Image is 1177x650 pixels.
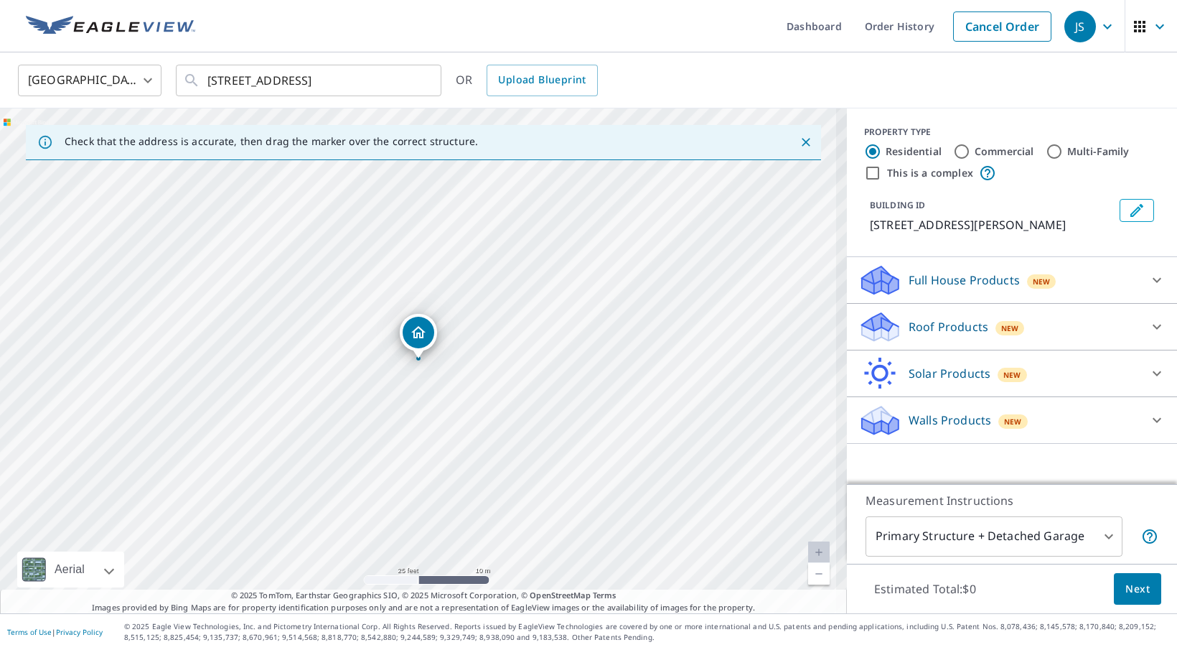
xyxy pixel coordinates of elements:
p: © 2025 Eagle View Technologies, Inc. and Pictometry International Corp. All Rights Reserved. Repo... [124,621,1170,643]
a: Terms of Use [7,627,52,637]
button: Close [797,133,815,152]
div: Roof ProductsNew [858,310,1166,344]
label: Commercial [975,144,1034,159]
div: Primary Structure + Detached Garage [866,516,1122,557]
label: Residential [886,144,942,159]
a: Privacy Policy [56,627,103,637]
div: Full House ProductsNew [858,263,1166,297]
span: Upload Blueprint [498,71,586,89]
div: Aerial [50,552,89,588]
span: © 2025 TomTom, Earthstar Geographics SIO, © 2025 Microsoft Corporation, © [231,590,616,602]
p: Full House Products [909,271,1020,289]
a: OpenStreetMap [530,590,590,600]
div: Solar ProductsNew [858,356,1166,391]
p: BUILDING ID [870,199,925,211]
span: Your report will include the primary structure and a detached garage if one exists. [1141,528,1158,545]
a: Cancel Order [953,11,1051,42]
p: Estimated Total: $0 [863,573,988,605]
span: Next [1125,580,1150,598]
button: Next [1114,573,1161,605]
div: PROPERTY TYPE [864,126,1160,139]
span: New [1004,416,1022,427]
div: [GEOGRAPHIC_DATA] [18,60,161,101]
div: Walls ProductsNew [858,403,1166,437]
div: OR [456,65,598,96]
img: EV Logo [26,16,195,37]
label: This is a complex [887,166,973,180]
a: Current Level 20, Zoom In Disabled [808,542,830,563]
button: Edit building 1 [1120,199,1154,222]
a: Terms [593,590,616,600]
span: New [1003,369,1021,381]
a: Upload Blueprint [487,65,597,96]
p: [STREET_ADDRESS][PERSON_NAME] [870,216,1114,233]
div: Dropped pin, building 1, Residential property, 4212 Edgewater Blvd NE Lacey, WA 98516 [400,314,437,358]
span: New [1033,276,1051,287]
p: Solar Products [909,365,990,382]
a: Current Level 20, Zoom Out [808,563,830,585]
p: Roof Products [909,318,988,335]
p: Check that the address is accurate, then drag the marker over the correct structure. [65,135,478,148]
p: Walls Products [909,412,991,429]
input: Search by address or latitude-longitude [207,60,412,101]
p: | [7,628,103,636]
div: Aerial [17,552,124,588]
p: Measurement Instructions [866,492,1158,509]
div: JS [1064,11,1096,42]
label: Multi-Family [1067,144,1130,159]
span: New [1001,322,1019,334]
